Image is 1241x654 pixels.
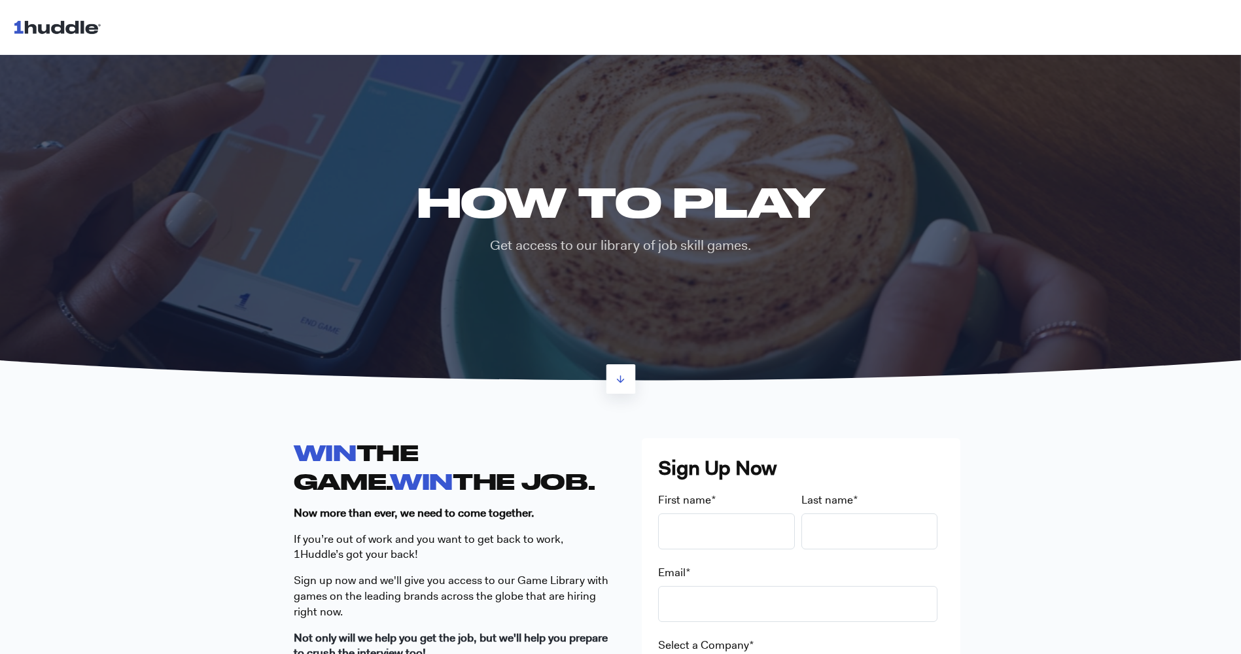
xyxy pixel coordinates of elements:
[658,492,711,507] span: First name
[658,638,749,652] span: Select a Company
[294,506,534,520] strong: Now more than ever, we need to come together.
[407,178,834,226] h1: HOW TO PLAY
[801,492,853,507] span: Last name
[390,468,453,494] span: WIN
[294,573,612,619] p: S
[13,14,107,39] img: 1huddle
[294,573,608,619] span: ign up now and we'll give you access to our Game Library with games on the leading brands across ...
[294,439,595,493] strong: THE GAME. THE JOB.
[658,455,944,482] h3: Sign Up Now
[658,565,686,579] span: Email
[294,532,563,562] span: If you’re out of work and you want to get back to work, 1Huddle’s got your back!
[294,439,357,465] span: WIN
[407,236,834,255] p: Get access to our library of job skill games.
